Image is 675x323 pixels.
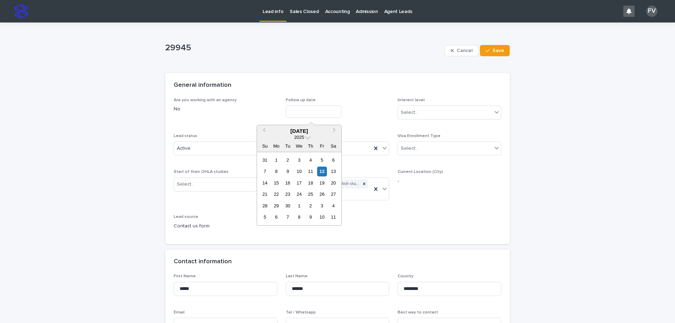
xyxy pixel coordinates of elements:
span: Best way to contact [398,310,438,315]
div: Choose Saturday, September 13th, 2025 [329,167,338,176]
p: - [398,177,501,185]
button: Save [480,45,510,56]
span: Are you working with an agency [174,98,237,102]
span: 2025 [294,135,304,140]
div: Choose Wednesday, October 1st, 2025 [294,201,304,211]
div: Select... [401,109,418,116]
div: Choose Tuesday, September 30th, 2025 [283,201,292,211]
button: Next Month [329,126,341,137]
div: Choose Saturday, September 6th, 2025 [329,155,338,165]
div: Choose Friday, September 12th, 2025 [317,167,327,176]
span: Tel / Whatsapp [286,310,316,315]
div: Choose Sunday, September 28th, 2025 [260,201,270,211]
div: Mo [271,141,281,151]
div: Sa [329,141,338,151]
div: Choose Monday, September 22nd, 2025 [271,189,281,199]
div: Choose Sunday, October 5th, 2025 [260,212,270,222]
span: Active [177,145,191,152]
div: Choose Sunday, September 7th, 2025 [260,167,270,176]
span: Save [493,48,504,53]
div: Choose Thursday, October 9th, 2025 [306,212,315,222]
div: Choose Friday, October 3rd, 2025 [317,201,327,211]
div: Choose Tuesday, September 2nd, 2025 [283,155,292,165]
div: Choose Saturday, September 20th, 2025 [329,178,338,188]
div: month 2025-09 [259,154,339,223]
div: Tu [283,141,292,151]
div: Choose Sunday, September 14th, 2025 [260,178,270,188]
h2: Contact information [174,258,232,266]
div: Choose Tuesday, October 7th, 2025 [283,212,292,222]
div: Choose Monday, September 8th, 2025 [271,167,281,176]
div: FV [646,6,657,17]
div: We [294,141,304,151]
span: First Name [174,274,196,278]
p: Contact us form [174,222,277,230]
span: Email [174,310,185,315]
div: Choose Sunday, September 21st, 2025 [260,189,270,199]
div: Choose Wednesday, September 10th, 2025 [294,167,304,176]
div: Select... [177,181,194,188]
span: Follow up date [286,98,316,102]
span: Start of their OHLA studies [174,170,229,174]
div: Choose Thursday, September 25th, 2025 [306,189,315,199]
div: Fr [317,141,327,151]
div: Choose Sunday, August 31st, 2025 [260,155,270,165]
div: Choose Friday, September 26th, 2025 [317,189,327,199]
img: stacker-logo-s-only.png [14,4,28,18]
div: Su [260,141,270,151]
div: Choose Friday, September 5th, 2025 [317,155,327,165]
span: Current Location (City) [398,170,443,174]
div: Select... [401,145,418,152]
div: Choose Monday, October 6th, 2025 [271,212,281,222]
div: Choose Wednesday, September 17th, 2025 [294,178,304,188]
div: Choose Monday, September 15th, 2025 [271,178,281,188]
div: Choose Thursday, September 18th, 2025 [306,178,315,188]
span: Interest level [398,98,425,102]
span: Cancel [457,48,472,53]
div: Choose Wednesday, September 24th, 2025 [294,189,304,199]
button: Previous Month [258,126,269,137]
div: Choose Saturday, October 11th, 2025 [329,212,338,222]
div: Choose Monday, September 29th, 2025 [271,201,281,211]
div: Choose Thursday, September 4th, 2025 [306,155,315,165]
div: Choose Friday, October 10th, 2025 [317,212,327,222]
div: Choose Tuesday, September 9th, 2025 [283,167,292,176]
div: Choose Wednesday, September 3rd, 2025 [294,155,304,165]
div: Choose Thursday, October 2nd, 2025 [306,201,315,211]
button: Cancel [445,45,478,56]
p: No [174,105,277,113]
div: Choose Wednesday, October 8th, 2025 [294,212,304,222]
span: Visa Enrollment Type [398,134,441,138]
div: Choose Saturday, October 4th, 2025 [329,201,338,211]
p: 29945 [165,43,442,53]
span: Last Name [286,274,308,278]
div: Choose Monday, September 1st, 2025 [271,155,281,165]
span: Lead status [174,134,197,138]
span: Country [398,274,413,278]
h2: General information [174,82,231,89]
div: Choose Saturday, September 27th, 2025 [329,189,338,199]
div: Choose Friday, September 19th, 2025 [317,178,327,188]
div: [DATE] [257,128,341,134]
span: Lead source [174,215,198,219]
div: Th [306,141,315,151]
div: Choose Thursday, September 11th, 2025 [306,167,315,176]
div: Choose Tuesday, September 23rd, 2025 [283,189,292,199]
div: Choose Tuesday, September 16th, 2025 [283,178,292,188]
